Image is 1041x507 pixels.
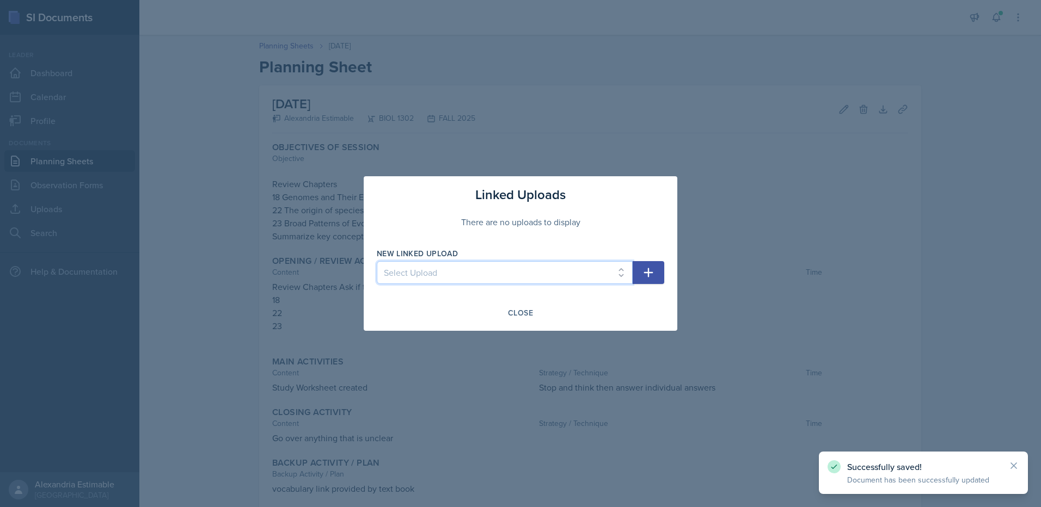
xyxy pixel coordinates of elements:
button: Close [501,304,540,322]
h3: Linked Uploads [475,185,566,205]
p: Successfully saved! [847,461,1000,472]
p: Document has been successfully updated [847,474,1000,485]
div: There are no uploads to display [377,205,664,239]
div: Close [508,308,533,317]
label: New Linked Upload [377,248,458,259]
